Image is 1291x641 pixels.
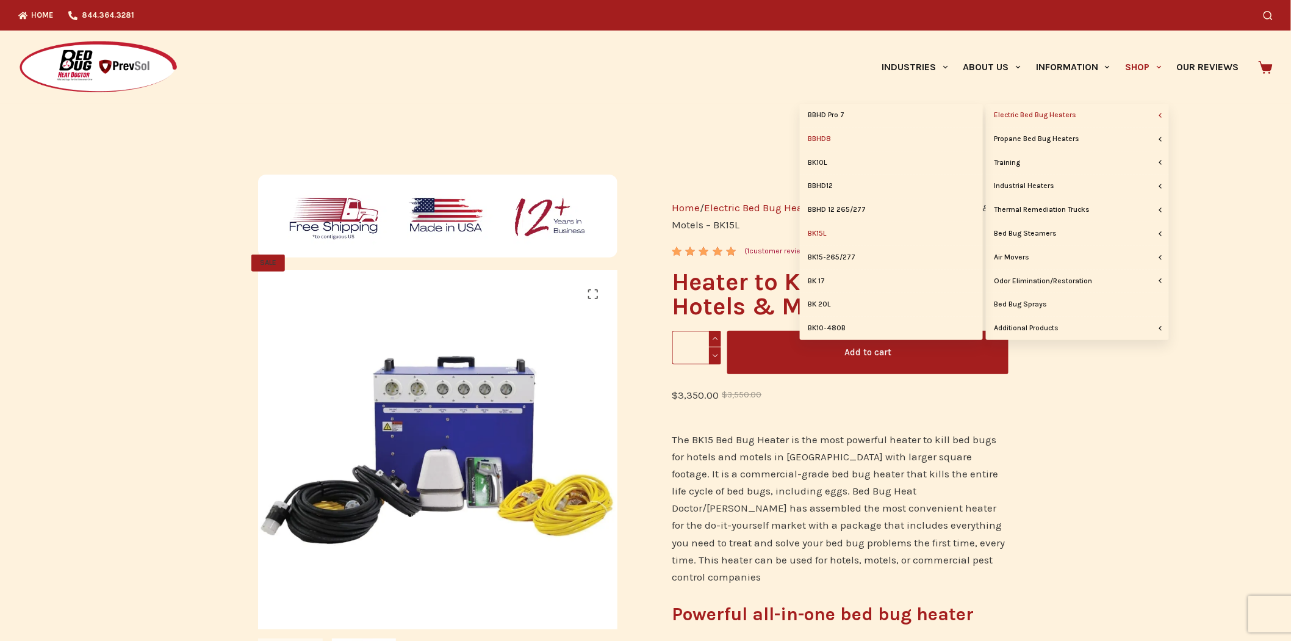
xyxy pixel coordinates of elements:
[955,31,1028,104] a: About Us
[672,270,1009,319] h1: Heater to Kill Bed Bugs in Hotels & Motels – BK15L
[672,331,722,364] input: Product quantity
[800,198,983,222] a: BBHD 12 265/277
[1029,31,1118,104] a: Information
[986,104,1169,127] a: Electric Bed Bug Heaters
[986,128,1169,151] a: Propane Bed Bug Heaters
[1169,31,1246,104] a: Our Reviews
[800,293,983,316] a: BK 20L
[986,198,1169,222] a: Thermal Remediation Trucks
[745,245,809,258] a: (1customer review)
[800,128,983,151] a: BBHD8
[672,601,1009,628] h3: Powerful all-in-one bed bug heater
[251,255,285,272] span: SALE
[986,317,1169,340] a: Additional Products
[800,222,983,245] a: BK15L
[800,246,983,269] a: BK15-265/277
[747,247,750,255] span: 1
[986,293,1169,316] a: Bed Bug Sprays
[672,247,738,312] span: Rated out of 5 based on customer rating
[874,31,955,104] a: Industries
[986,246,1169,269] a: Air Movers
[672,389,678,401] span: $
[672,389,719,401] bdi: 3,350.00
[18,40,178,95] img: Prevsol/Bed Bug Heat Doctor
[1264,11,1273,20] button: Search
[581,282,605,306] a: View full-screen image gallery
[672,201,700,214] a: Home
[10,5,46,42] button: Open LiveChat chat widget
[800,175,983,198] a: BBHD12
[705,201,821,214] a: Electric Bed Bug Heaters
[672,431,1009,585] p: The BK15 Bed Bug Heater is the most powerful heater to kill bed bugs for hotels and motels in [GE...
[727,331,1009,374] button: Add to cart
[672,247,681,266] span: 1
[874,31,1246,104] nav: Primary
[986,175,1169,198] a: Industrial Heaters
[800,270,983,293] a: BK 17
[672,199,1009,233] nav: Breadcrumb
[722,390,728,399] span: $
[1118,31,1169,104] a: Shop
[986,270,1169,293] a: Odor Elimination/Restoration
[672,247,738,256] div: Rated 5.00 out of 5
[800,151,983,175] a: BK10L
[800,317,983,340] a: BK10-480B
[722,390,762,399] bdi: 3,550.00
[986,222,1169,245] a: Bed Bug Steamers
[800,104,983,127] a: BBHD Pro 7
[986,151,1169,175] a: Training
